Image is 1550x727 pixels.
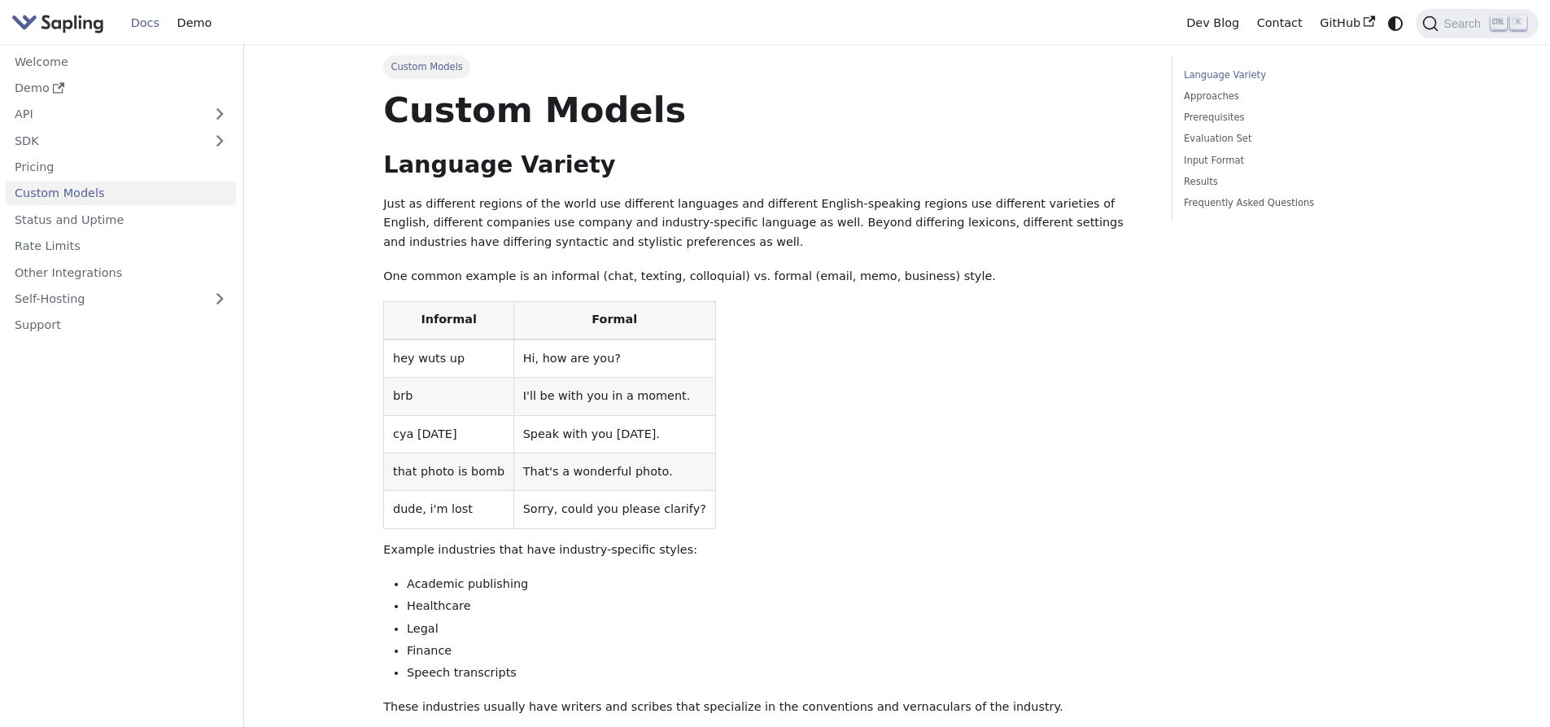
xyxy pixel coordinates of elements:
li: Finance [407,642,1148,661]
li: Academic publishing [407,575,1148,594]
a: Custom Models [6,182,236,205]
kbd: K [1510,15,1526,30]
a: API [6,103,203,126]
a: Approaches [1184,89,1404,104]
a: Other Integrations [6,261,236,284]
li: Healthcare [407,597,1148,616]
li: Speech transcripts [407,663,1148,683]
a: Status and Uptime [6,208,236,231]
td: dude, i'm lost [384,491,514,528]
h1: Custom Models [383,88,1148,132]
td: Sorry, could you please clarify? [513,491,715,528]
a: Self-Hosting [6,287,236,311]
nav: Breadcrumbs [383,55,1148,78]
th: Informal [384,301,514,339]
td: brb [384,378,514,415]
a: Dev Blog [1177,11,1247,36]
a: Language Variety [1184,68,1404,83]
td: Speak with you [DATE]. [513,415,715,453]
p: One common example is an informal (chat, texting, colloquial) vs. formal (email, memo, business) ... [383,267,1148,287]
li: Legal [407,620,1148,639]
a: Welcome [6,50,236,73]
th: Formal [513,301,715,339]
a: Pricing [6,155,236,179]
a: SDK [6,129,203,152]
a: Input Format [1184,153,1404,169]
a: Frequently Asked Questions [1184,195,1404,211]
td: I'll be with you in a moment. [513,378,715,415]
button: Search (Ctrl+K) [1416,9,1538,38]
button: Expand sidebar category 'SDK' [203,129,236,152]
a: GitHub [1311,11,1383,36]
td: That's a wonderful photo. [513,453,715,491]
span: Search [1439,17,1491,30]
a: Sapling.ai [11,11,110,35]
a: Support [6,313,236,337]
a: Contact [1248,11,1312,36]
h2: Language Variety [383,151,1148,180]
td: hey wuts up [384,339,514,378]
p: Example industries that have industry-specific styles: [383,541,1148,560]
a: Docs [122,11,168,36]
button: Switch between dark and light mode (currently system mode) [1384,11,1408,35]
a: Demo [168,11,220,36]
td: cya [DATE] [384,415,514,453]
td: that photo is bomb [384,453,514,491]
a: Evaluation Set [1184,131,1404,147]
img: Sapling.ai [11,11,104,35]
a: Prerequisites [1184,110,1404,125]
a: Results [1184,174,1404,190]
p: These industries usually have writers and scribes that specialize in the conventions and vernacul... [383,698,1148,717]
a: Rate Limits [6,234,236,258]
td: Hi, how are you? [513,339,715,378]
span: Custom Models [383,55,470,78]
p: Just as different regions of the world use different languages and different English-speaking reg... [383,195,1148,252]
button: Expand sidebar category 'API' [203,103,236,126]
a: Demo [6,77,236,100]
